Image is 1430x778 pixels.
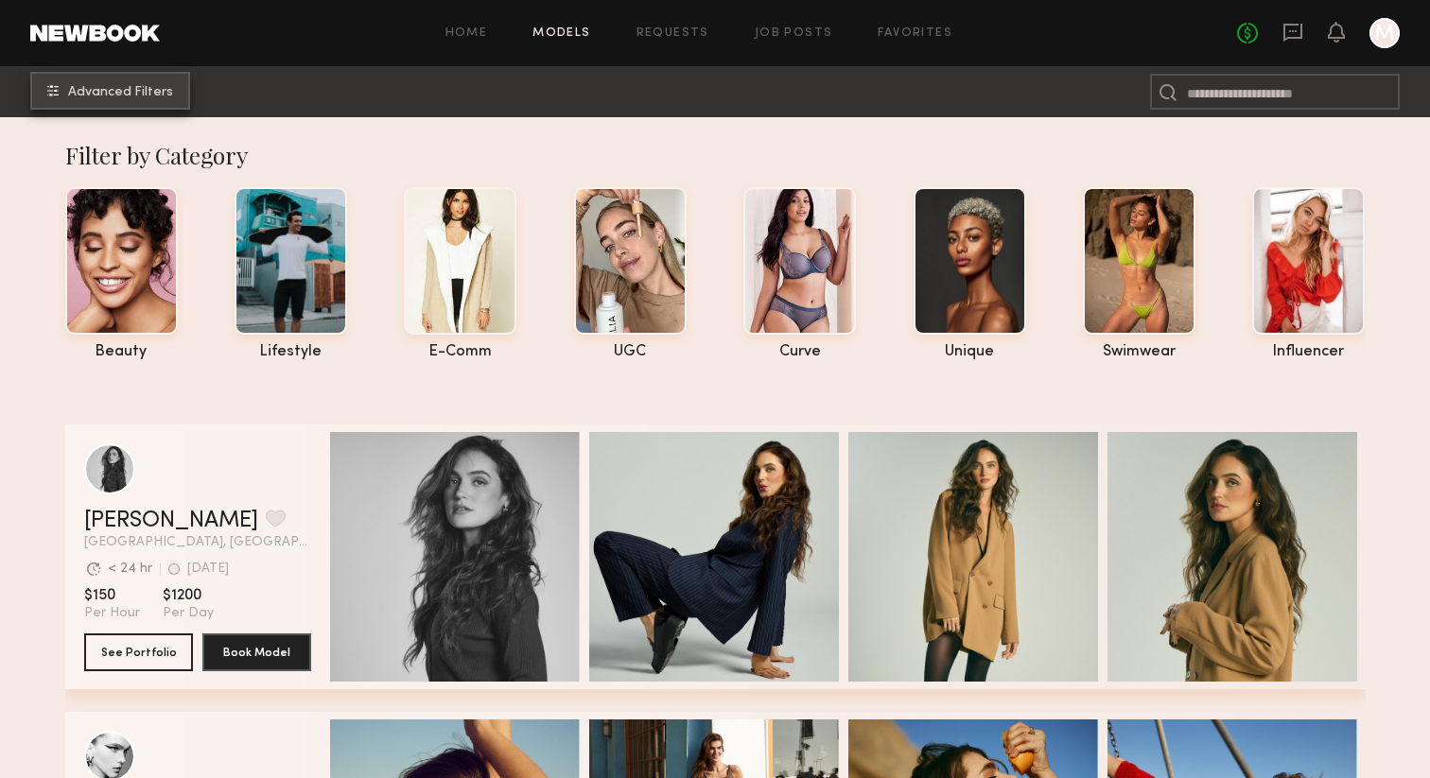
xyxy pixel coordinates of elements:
[187,562,229,576] div: [DATE]
[65,140,1366,170] div: Filter by Category
[163,586,214,605] span: $1200
[235,344,347,360] div: lifestyle
[84,633,193,671] button: See Portfolio
[84,605,140,622] span: Per Hour
[532,27,590,40] a: Models
[1083,344,1195,360] div: swimwear
[1369,18,1400,48] a: M
[574,344,687,360] div: UGC
[404,344,516,360] div: e-comm
[1252,344,1365,360] div: influencer
[202,633,311,671] button: Book Model
[878,27,952,40] a: Favorites
[68,86,173,99] span: Advanced Filters
[637,27,709,40] a: Requests
[84,536,311,549] span: [GEOGRAPHIC_DATA], [GEOGRAPHIC_DATA]
[743,344,856,360] div: curve
[445,27,488,40] a: Home
[108,562,152,576] div: < 24 hr
[755,27,833,40] a: Job Posts
[84,510,258,532] a: [PERSON_NAME]
[30,72,190,110] button: Advanced Filters
[163,605,214,622] span: Per Day
[65,344,178,360] div: beauty
[914,344,1026,360] div: unique
[84,586,140,605] span: $150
